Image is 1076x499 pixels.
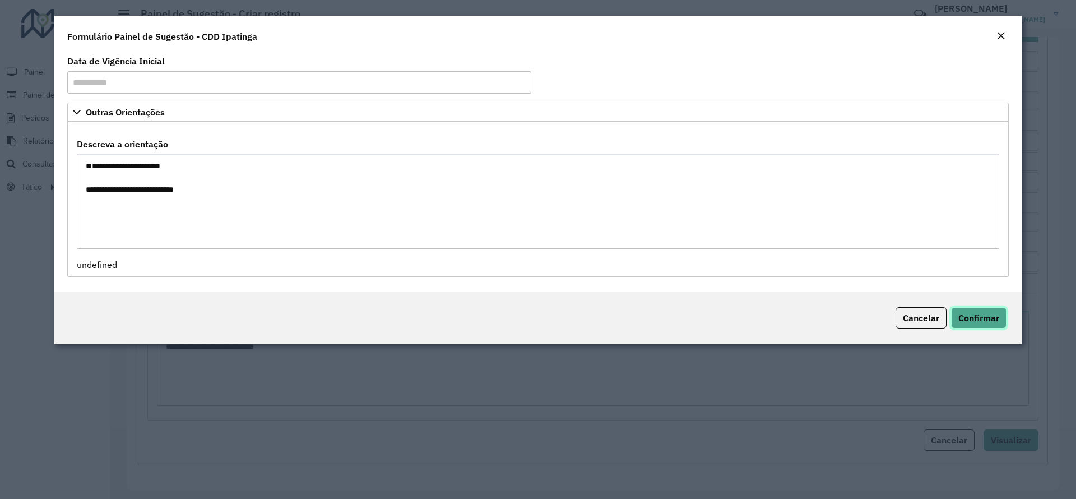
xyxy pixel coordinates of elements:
label: Data de Vigência Inicial [67,54,165,68]
h4: Formulário Painel de Sugestão - CDD Ipatinga [67,30,257,43]
em: Fechar [996,31,1005,40]
div: Outras Orientações [67,122,1009,277]
span: Cancelar [903,312,939,324]
span: undefined [77,259,117,270]
label: Descreva a orientação [77,137,168,151]
a: Outras Orientações [67,103,1009,122]
span: Confirmar [958,312,999,324]
button: Cancelar [896,307,947,329]
button: Confirmar [951,307,1007,329]
span: Outras Orientações [86,108,165,117]
button: Close [993,29,1009,44]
